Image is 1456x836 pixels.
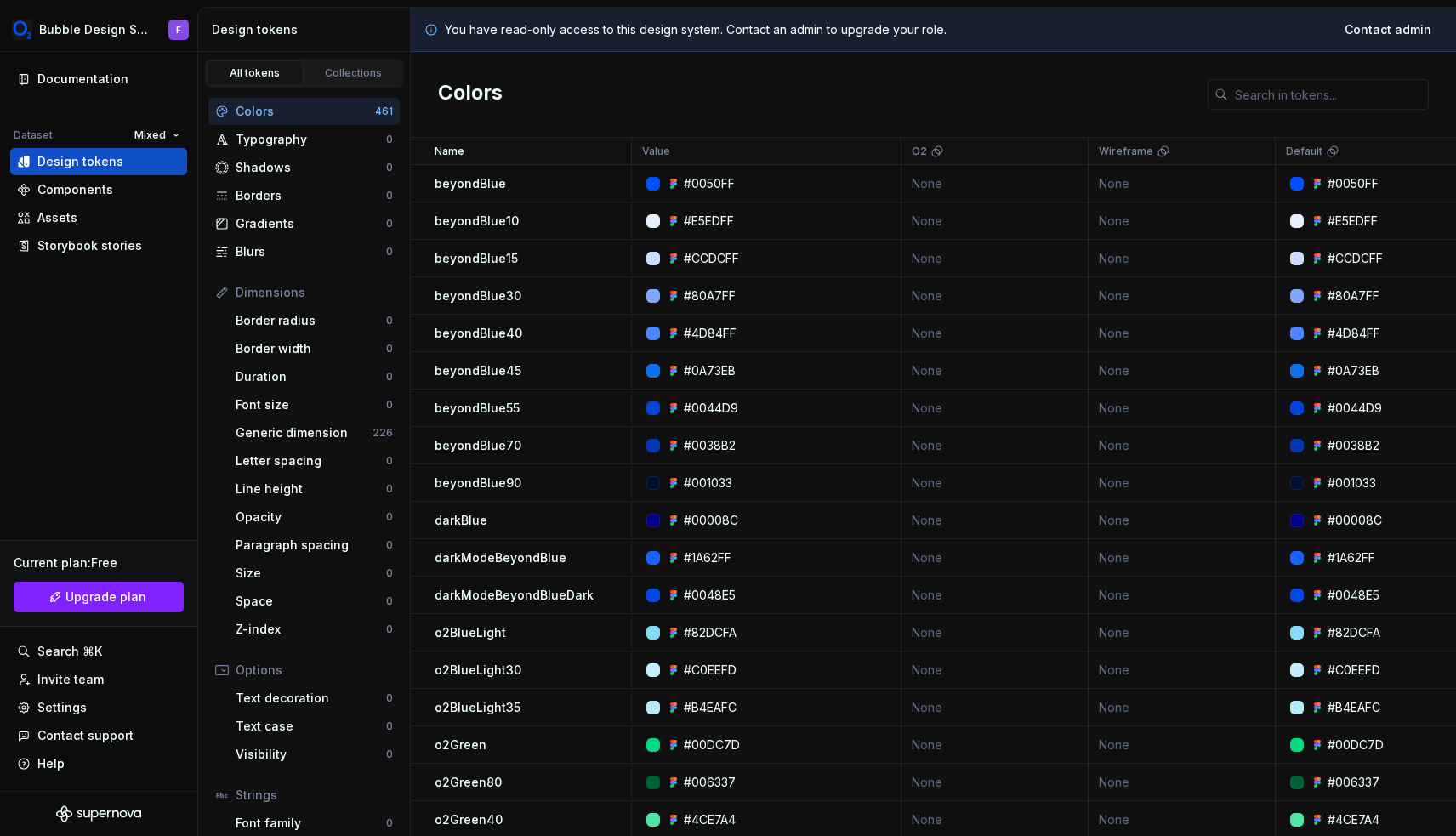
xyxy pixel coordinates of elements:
[684,287,736,304] div: #80A7FF
[435,475,521,492] p: beyondBlue90
[236,368,386,385] div: Duration
[65,589,146,606] span: Upgrade plan
[1328,287,1379,304] div: #80A7FF
[642,145,670,158] p: Value
[1089,764,1276,801] td: None
[236,815,386,832] div: Font family
[1328,699,1380,716] div: #B4EAFC
[1328,213,1378,230] div: #E5EDFF
[435,736,486,754] p: o2Green
[1328,549,1375,566] div: #1A62FF
[901,315,1089,352] td: None
[684,512,738,529] div: #00008C
[1328,736,1384,754] div: #00DC7D
[14,554,184,572] div: Current plan : Free
[901,240,1089,277] td: None
[134,128,166,142] span: Mixed
[901,651,1089,689] td: None
[37,755,65,772] div: Help
[37,181,113,198] div: Components
[229,335,400,362] a: Border width0
[445,21,947,38] p: You have read-only access to this design system. Contact an admin to upgrade your role.
[1089,577,1276,614] td: None
[386,748,393,761] div: 0
[375,105,393,118] div: 461
[236,159,386,176] div: Shadows
[386,482,393,496] div: 0
[236,215,386,232] div: Gradients
[37,671,104,688] div: Invite team
[386,217,393,230] div: 0
[10,666,187,693] a: Invite team
[229,532,400,559] a: Paragraph spacing0
[901,427,1089,464] td: None
[208,210,400,237] a: Gradients0
[10,148,187,175] a: Design tokens
[435,624,506,641] p: o2BlueLight
[684,587,736,604] div: #0048E5
[37,727,134,744] div: Contact support
[684,362,736,379] div: #0A73EB
[10,638,187,665] button: Search ⌘K
[10,65,187,93] a: Documentation
[229,588,400,615] a: Space0
[684,811,736,828] div: #4CE7A4
[229,447,400,475] a: Letter spacing0
[901,390,1089,427] td: None
[229,503,400,531] a: Opacity0
[435,400,520,417] p: beyondBlue55
[684,699,737,716] div: #B4EAFC
[386,342,393,355] div: 0
[229,741,400,768] a: Visibility0
[1286,145,1322,158] p: Default
[1089,202,1276,240] td: None
[236,187,386,204] div: Borders
[236,452,386,469] div: Letter spacing
[1328,250,1383,267] div: #CCDCFF
[901,464,1089,502] td: None
[684,624,737,641] div: #82DCFA
[1328,475,1376,492] div: #001033
[37,699,87,716] div: Settings
[386,594,393,608] div: 0
[1089,726,1276,764] td: None
[1328,811,1379,828] div: #4CE7A4
[1089,614,1276,651] td: None
[684,549,731,566] div: #1A62FF
[684,774,736,791] div: #006337
[684,662,737,679] div: #C0EEFD
[901,764,1089,801] td: None
[37,209,77,226] div: Assets
[236,690,386,707] div: Text decoration
[1089,315,1276,352] td: None
[236,481,386,498] div: Line height
[1328,175,1379,192] div: #0050FF
[208,182,400,209] a: Borders0
[1328,662,1380,679] div: #C0EEFD
[229,685,400,712] a: Text decoration0
[236,243,386,260] div: Blurs
[684,325,737,342] div: #4D84FF
[229,363,400,390] a: Duration0
[684,475,732,492] div: #001033
[1089,651,1276,689] td: None
[435,287,521,304] p: beyondBlue30
[236,424,373,441] div: Generic dimension
[386,566,393,580] div: 0
[236,718,386,735] div: Text case
[39,21,148,38] div: Bubble Design System
[208,126,400,153] a: Typography0
[229,616,400,643] a: Z-index0
[1089,277,1276,315] td: None
[912,145,927,158] p: O2
[37,643,102,660] div: Search ⌘K
[37,71,128,88] div: Documentation
[435,145,464,158] p: Name
[901,202,1089,240] td: None
[901,502,1089,539] td: None
[56,805,141,822] a: Supernova Logo
[1328,624,1380,641] div: #82DCFA
[1328,400,1382,417] div: #0044D9
[435,213,519,230] p: beyondBlue10
[1089,689,1276,726] td: None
